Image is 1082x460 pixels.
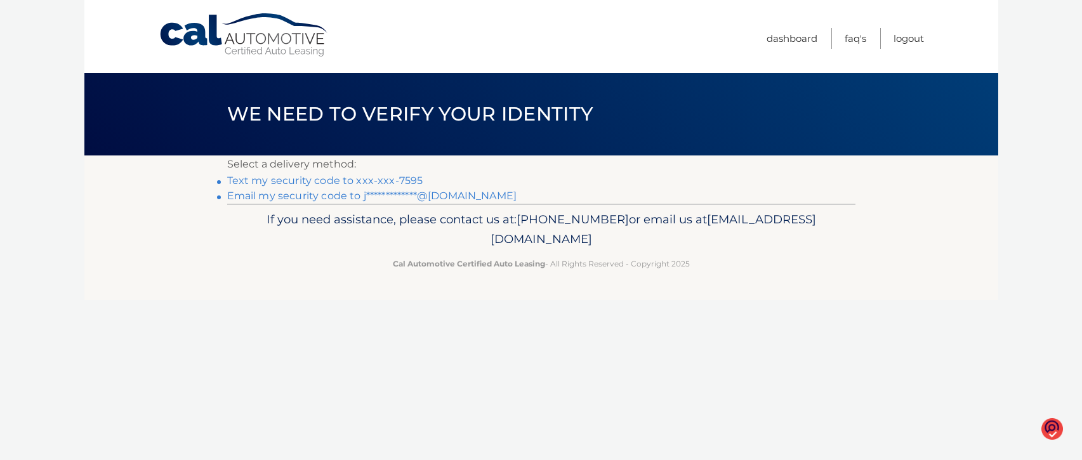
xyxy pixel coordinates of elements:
[845,28,866,49] a: FAQ's
[235,257,847,270] p: - All Rights Reserved - Copyright 2025
[227,102,593,126] span: We need to verify your identity
[517,212,629,227] span: [PHONE_NUMBER]
[894,28,924,49] a: Logout
[767,28,817,49] a: Dashboard
[393,259,545,268] strong: Cal Automotive Certified Auto Leasing
[227,155,855,173] p: Select a delivery method:
[1041,417,1063,441] img: o1IwAAAABJRU5ErkJggg==
[235,209,847,250] p: If you need assistance, please contact us at: or email us at
[227,174,423,187] a: Text my security code to xxx-xxx-7595
[159,13,330,58] a: Cal Automotive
